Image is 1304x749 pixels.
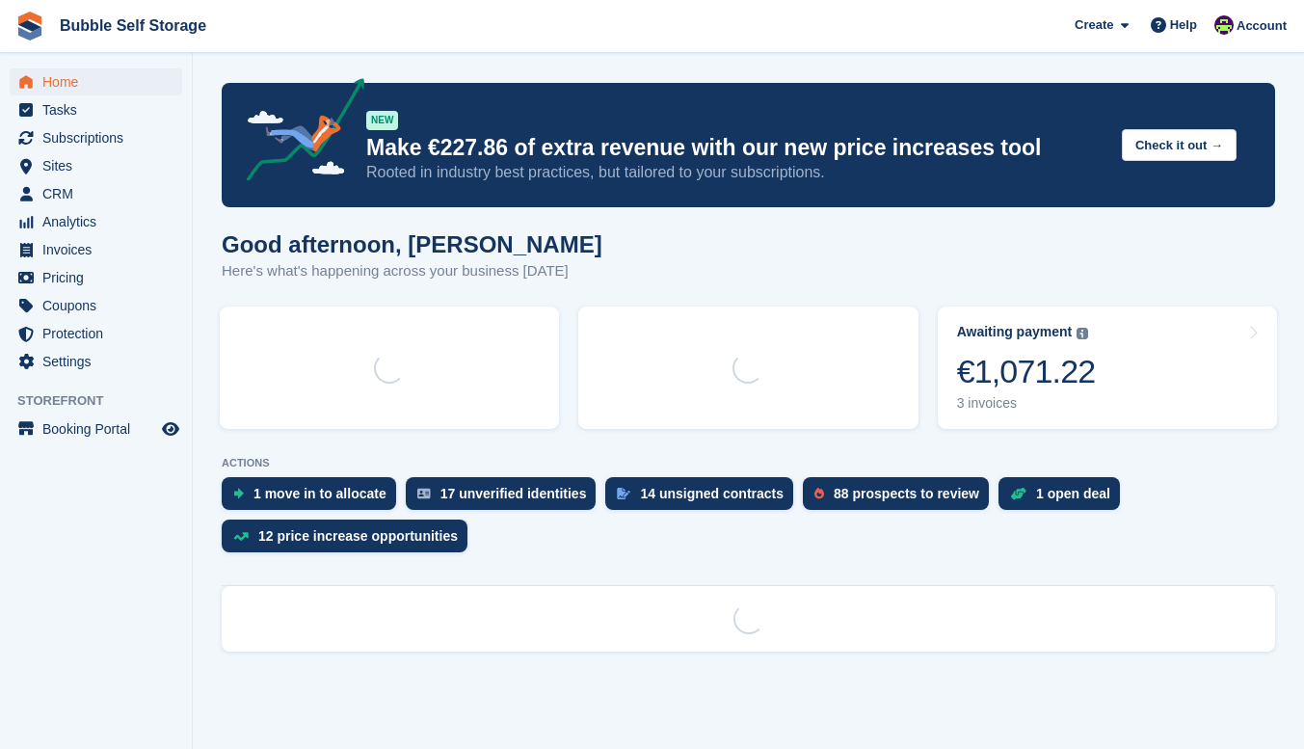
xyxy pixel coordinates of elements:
[222,520,477,562] a: 12 price increase opportunities
[233,488,244,499] img: move_ins_to_allocate_icon-fdf77a2bb77ea45bf5b3d319d69a93e2d87916cf1d5bf7949dd705db3b84f3ca.svg
[42,96,158,123] span: Tasks
[10,264,182,291] a: menu
[10,124,182,151] a: menu
[52,10,214,41] a: Bubble Self Storage
[253,486,386,501] div: 1 move in to allocate
[957,352,1096,391] div: €1,071.22
[230,78,365,188] img: price-adjustments-announcement-icon-8257ccfd72463d97f412b2fc003d46551f7dbcb40ab6d574587a9cd5c0d94...
[417,488,431,499] img: verify_identity-adf6edd0f0f0b5bbfe63781bf79b02c33cf7c696d77639b501bdc392416b5a36.svg
[42,264,158,291] span: Pricing
[366,134,1106,162] p: Make €227.86 of extra revenue with our new price increases tool
[42,292,158,319] span: Coupons
[938,307,1277,429] a: Awaiting payment €1,071.22 3 invoices
[10,236,182,263] a: menu
[42,320,158,347] span: Protection
[10,415,182,442] a: menu
[617,488,630,499] img: contract_signature_icon-13c848040528278c33f63329250d36e43548de30e8caae1d1a13099fd9432cc5.svg
[406,477,606,520] a: 17 unverified identities
[803,477,998,520] a: 88 prospects to review
[222,231,602,257] h1: Good afternoon, [PERSON_NAME]
[440,486,587,501] div: 17 unverified identities
[814,488,824,499] img: prospect-51fa495bee0391a8d652442698ab0144808aea92771e9ea1ae160a38d050c398.svg
[10,348,182,375] a: menu
[42,68,158,95] span: Home
[42,152,158,179] span: Sites
[42,348,158,375] span: Settings
[222,260,602,282] p: Here's what's happening across your business [DATE]
[42,208,158,235] span: Analytics
[15,12,44,40] img: stora-icon-8386f47178a22dfd0bd8f6a31ec36ba5ce8667c1dd55bd0f319d3a0aa187defe.svg
[1237,16,1287,36] span: Account
[1170,15,1197,35] span: Help
[1075,15,1113,35] span: Create
[258,528,458,544] div: 12 price increase opportunities
[10,292,182,319] a: menu
[42,124,158,151] span: Subscriptions
[957,324,1073,340] div: Awaiting payment
[834,486,979,501] div: 88 prospects to review
[957,395,1096,412] div: 3 invoices
[42,236,158,263] span: Invoices
[366,162,1106,183] p: Rooted in industry best practices, but tailored to your subscriptions.
[366,111,398,130] div: NEW
[222,477,406,520] a: 1 move in to allocate
[640,486,784,501] div: 14 unsigned contracts
[1122,129,1237,161] button: Check it out →
[10,152,182,179] a: menu
[222,457,1275,469] p: ACTIONS
[10,68,182,95] a: menu
[10,208,182,235] a: menu
[42,180,158,207] span: CRM
[17,391,192,411] span: Storefront
[233,532,249,541] img: price_increase_opportunities-93ffe204e8149a01c8c9dc8f82e8f89637d9d84a8eef4429ea346261dce0b2c0.svg
[10,96,182,123] a: menu
[10,180,182,207] a: menu
[605,477,803,520] a: 14 unsigned contracts
[1077,328,1088,339] img: icon-info-grey-7440780725fd019a000dd9b08b2336e03edf1995a4989e88bcd33f0948082b44.svg
[1036,486,1110,501] div: 1 open deal
[10,320,182,347] a: menu
[1010,487,1026,500] img: deal-1b604bf984904fb50ccaf53a9ad4b4a5d6e5aea283cecdc64d6e3604feb123c2.svg
[998,477,1130,520] a: 1 open deal
[42,415,158,442] span: Booking Portal
[159,417,182,441] a: Preview store
[1214,15,1234,35] img: Tom Gilmore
